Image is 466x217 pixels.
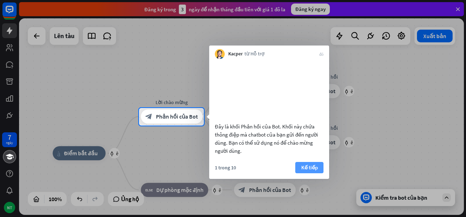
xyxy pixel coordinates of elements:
[145,113,152,120] font: block_bot_response
[301,164,318,171] font: Kế tiếp
[156,113,198,120] font: Phản hồi của Bot
[215,164,236,171] font: 1 trong 10
[215,123,318,154] font: Đây là khối Phản hồi của Bot. Khối này chứa thông điệp mà chatbot của bạn gửi đến người dùng. Bạn...
[244,50,265,57] font: từ Hỗ trợ
[319,52,323,56] font: đóng
[295,162,323,173] button: Kế tiếp
[228,50,243,57] font: Kacper
[6,3,27,24] button: Mở tiện ích trò chuyện LiveChat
